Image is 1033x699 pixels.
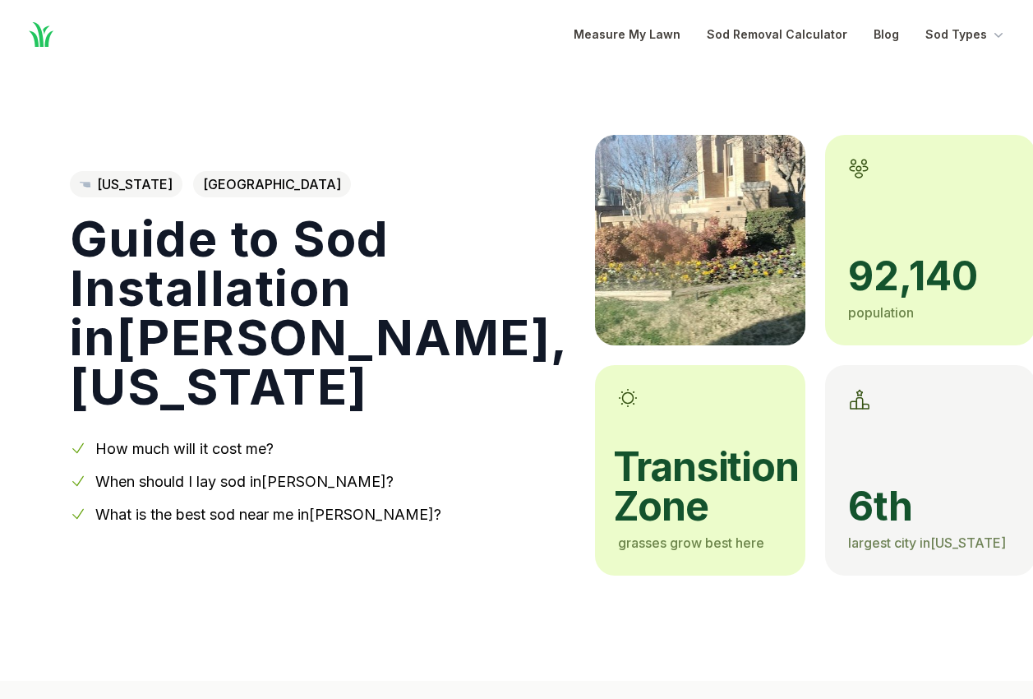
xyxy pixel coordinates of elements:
a: When should I lay sod in[PERSON_NAME]? [95,473,394,490]
span: 6th [848,487,1012,526]
span: transition zone [613,447,782,526]
span: 92,140 [848,257,1012,296]
img: Oklahoma state outline [80,182,90,187]
span: [GEOGRAPHIC_DATA] [193,171,351,197]
h1: Guide to Sod Installation in [PERSON_NAME] , [US_STATE] [70,214,569,411]
span: population [848,304,914,321]
a: How much will it cost me? [95,440,274,457]
span: largest city in [US_STATE] [848,535,1006,551]
a: Sod Removal Calculator [707,25,847,44]
span: grasses grow best here [618,535,764,551]
a: [US_STATE] [70,171,182,197]
a: What is the best sod near me in[PERSON_NAME]? [95,506,441,523]
a: Blog [874,25,899,44]
a: Measure My Lawn [574,25,680,44]
img: A picture of Lawton [595,135,805,345]
button: Sod Types [925,25,1007,44]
